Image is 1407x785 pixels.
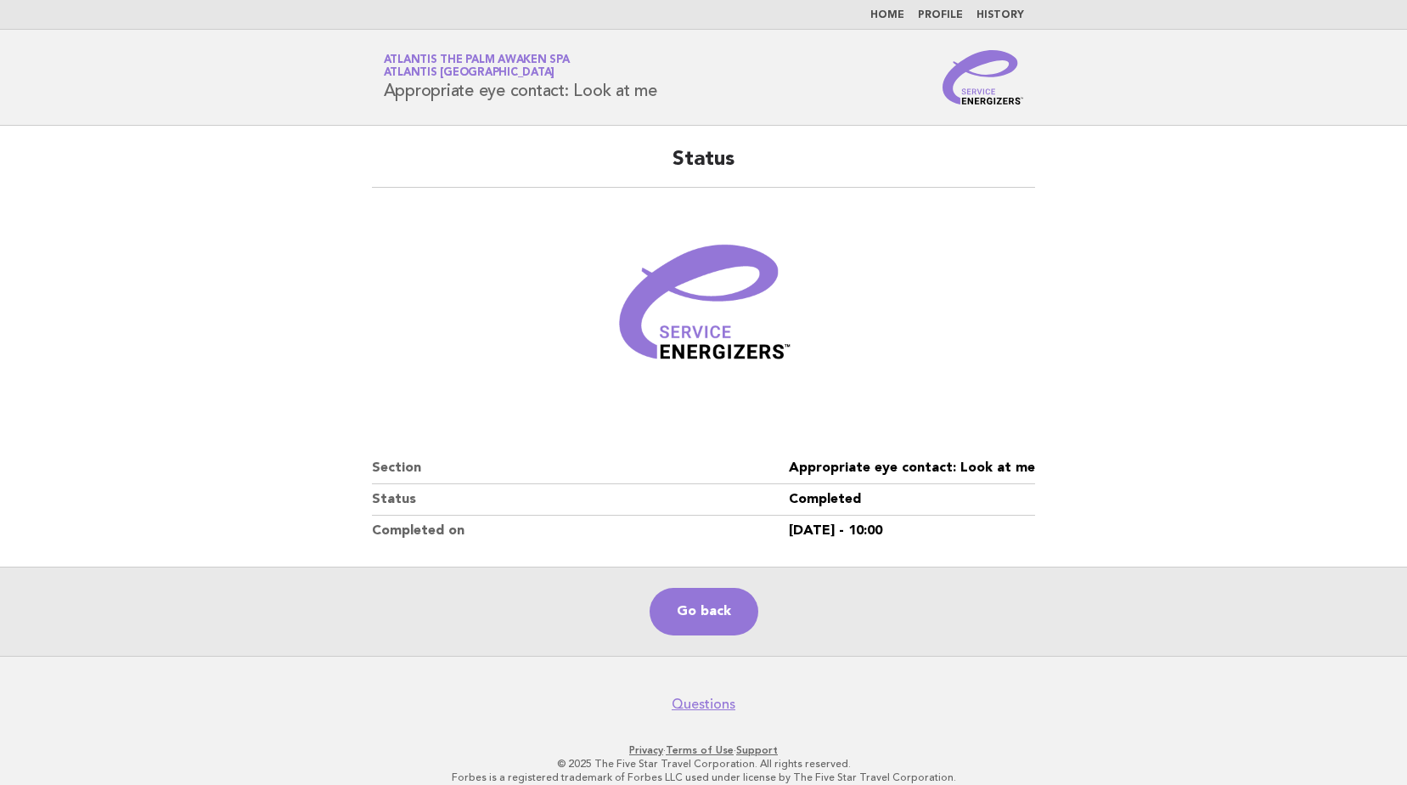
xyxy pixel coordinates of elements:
dt: Status [372,484,789,516]
h2: Status [372,146,1035,188]
h1: Appropriate eye contact: Look at me [384,55,657,99]
dt: Completed on [372,516,789,546]
img: Service Energizers [943,50,1024,104]
a: Profile [918,10,963,20]
dd: [DATE] - 10:00 [789,516,1035,546]
a: Questions [672,696,735,713]
dt: Section [372,453,789,484]
p: © 2025 The Five Star Travel Corporation. All rights reserved. [184,757,1224,771]
a: History [976,10,1024,20]
p: Forbes is a registered trademark of Forbes LLC used under license by The Five Star Travel Corpora... [184,771,1224,784]
a: Home [870,10,904,20]
a: Support [736,744,778,756]
span: Atlantis [GEOGRAPHIC_DATA] [384,68,555,79]
a: Terms of Use [666,744,734,756]
a: Atlantis The Palm Awaken SpaAtlantis [GEOGRAPHIC_DATA] [384,54,570,78]
dd: Completed [789,484,1035,516]
dd: Appropriate eye contact: Look at me [789,453,1035,484]
a: Go back [650,588,758,635]
img: Verified [602,208,806,412]
p: · · [184,743,1224,757]
a: Privacy [629,744,663,756]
